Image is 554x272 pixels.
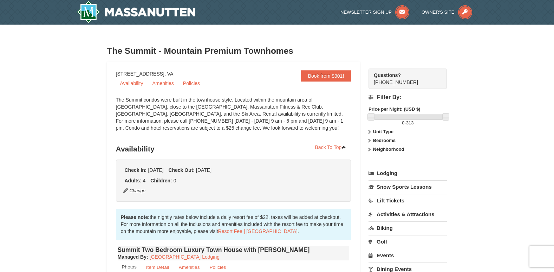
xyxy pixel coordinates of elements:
h4: Summit Two Bedroom Luxury Town House with [PERSON_NAME] [118,246,350,253]
a: [GEOGRAPHIC_DATA] Lodging [150,254,220,260]
h3: The Summit - Mountain Premium Townhomes [107,44,447,58]
label: - [369,119,447,127]
a: Resort Fee | [GEOGRAPHIC_DATA] [218,228,298,234]
a: Owner's Site [422,9,472,15]
h4: Filter By: [369,94,447,101]
a: Golf [369,235,447,248]
strong: Adults: [125,178,142,183]
span: Owner's Site [422,9,455,15]
strong: Please note: [121,214,150,220]
a: Lift Tickets [369,194,447,207]
a: Massanutten Resort [77,1,196,23]
strong: Children: [150,178,172,183]
strong: : [118,254,148,260]
span: [DATE] [148,167,163,173]
small: Policies [209,265,226,270]
a: Back To Top [311,142,351,153]
small: Item Detail [146,265,169,270]
strong: Neighborhood [373,147,404,152]
a: Snow Sports Lessons [369,180,447,193]
span: [DATE] [196,167,211,173]
strong: Questions? [374,72,401,78]
small: Amenities [179,265,200,270]
strong: Check Out: [168,167,195,173]
a: Lodging [369,167,447,180]
span: 0 [174,178,176,183]
strong: Price per Night: (USD $) [369,106,420,112]
span: Managed By [118,254,146,260]
div: The Summit condos were built in the townhouse style. Located within the mountain area of [GEOGRAP... [116,96,351,138]
span: 0 [402,120,404,125]
span: 313 [406,120,414,125]
h3: Availability [116,142,351,156]
small: Photos [122,264,137,270]
span: Newsletter Sign Up [340,9,392,15]
a: Availability [116,78,148,89]
span: 4 [143,178,146,183]
span: [PHONE_NUMBER] [374,72,434,85]
strong: Check In: [125,167,147,173]
button: Change [123,187,146,195]
strong: Bedrooms [373,138,396,143]
a: Activities & Attractions [369,208,447,221]
a: Biking [369,221,447,234]
a: Amenities [148,78,178,89]
img: Massanutten Resort Logo [77,1,196,23]
a: Newsletter Sign Up [340,9,409,15]
a: Policies [179,78,204,89]
strong: Unit Type [373,129,393,134]
a: Events [369,249,447,262]
a: Book from $301! [301,70,351,82]
div: the nightly rates below include a daily resort fee of $22, taxes will be added at checkout. For m... [116,209,351,240]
